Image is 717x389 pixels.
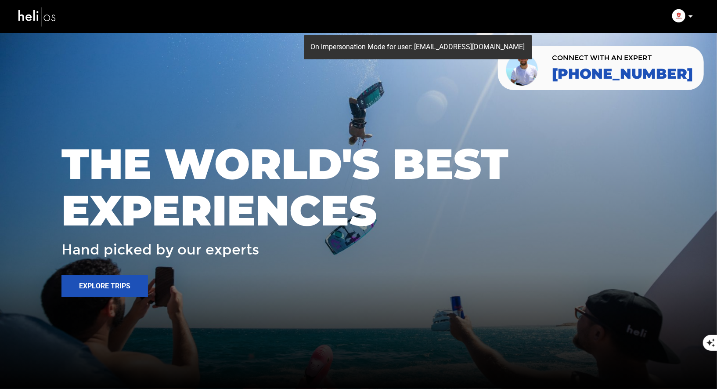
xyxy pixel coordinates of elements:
[61,275,148,297] button: Explore Trips
[504,50,541,87] img: contact our team
[61,141,656,233] span: THE WORLD'S BEST EXPERIENCES
[304,35,532,59] div: On impersonation Mode for user: [EMAIL_ADDRESS][DOMAIN_NAME]
[61,242,259,258] span: Hand picked by our experts
[18,5,57,28] img: heli-logo
[552,66,693,82] a: [PHONE_NUMBER]
[672,9,685,22] img: img_9251f6c852f2d69a6fdc2f2f53e7d310.png
[552,55,693,62] span: CONNECT WITH AN EXPERT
